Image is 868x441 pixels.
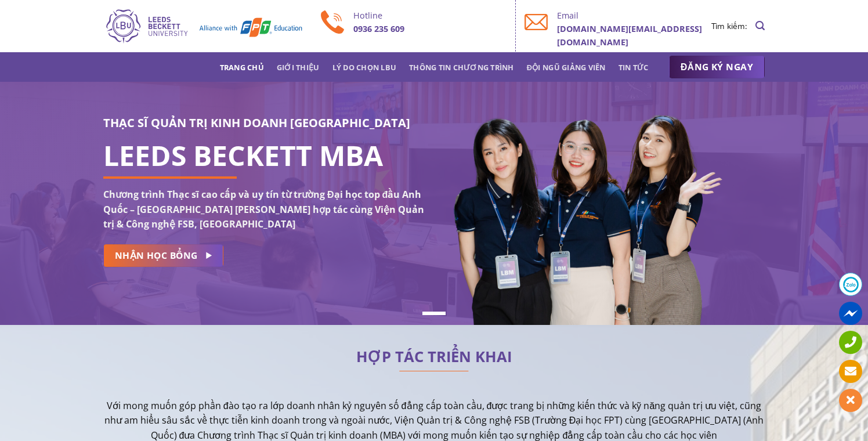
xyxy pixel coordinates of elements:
[103,149,425,162] h1: LEEDS BECKETT MBA
[422,312,446,315] li: Page dot 1
[399,371,469,372] img: line-lbu.jpg
[557,9,711,22] p: Email
[681,60,753,74] span: ĐĂNG KÝ NGAY
[277,57,320,78] a: Giới thiệu
[353,9,507,22] p: Hotline
[103,244,223,267] a: NHẬN HỌC BỔNG
[527,57,606,78] a: Đội ngũ giảng viên
[332,57,397,78] a: Lý do chọn LBU
[103,188,424,230] strong: Chương trình Thạc sĩ cao cấp và uy tín từ trường Đại học top đầu Anh Quốc – [GEOGRAPHIC_DATA] [PE...
[103,8,303,45] img: Thạc sĩ Quản trị kinh doanh Quốc tế
[557,23,702,48] b: [DOMAIN_NAME][EMAIL_ADDRESS][DOMAIN_NAME]
[103,351,765,363] h2: HỢP TÁC TRIỂN KHAI
[755,15,765,37] a: Search
[220,57,264,78] a: Trang chủ
[409,57,514,78] a: Thông tin chương trình
[353,23,404,34] b: 0936 235 609
[619,57,649,78] a: Tin tức
[711,20,747,32] li: Tìm kiếm:
[103,114,425,132] h3: THẠC SĨ QUẢN TRỊ KINH DOANH [GEOGRAPHIC_DATA]
[115,248,198,263] span: NHẬN HỌC BỔNG
[669,56,765,79] a: ĐĂNG KÝ NGAY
